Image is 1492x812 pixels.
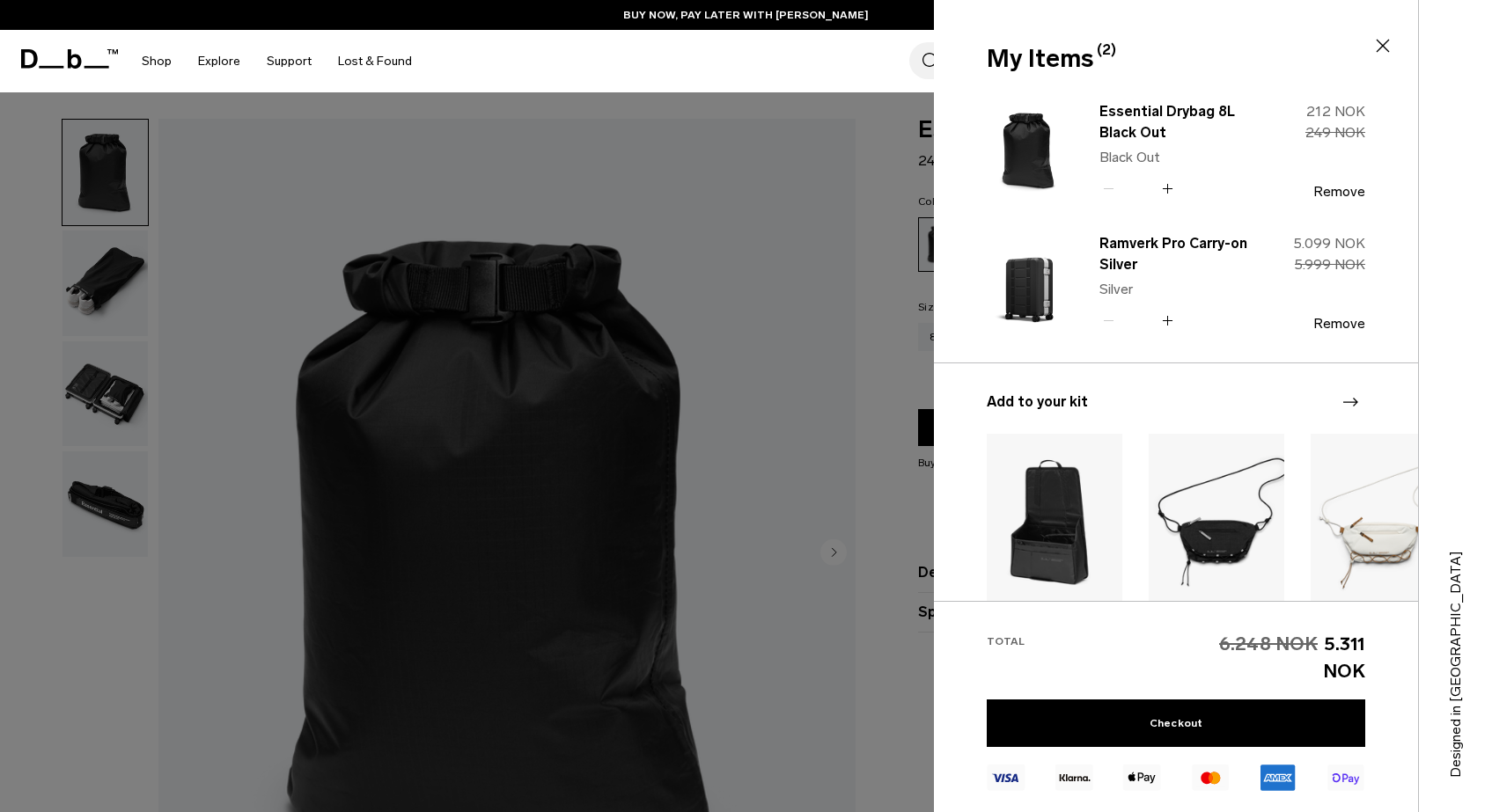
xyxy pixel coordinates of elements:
[987,230,1071,334] img: Ramverk Pro Carry-on Silver - Silver
[987,434,1122,604] img: Hugger Organizer Black Out
[1311,434,1446,743] div: 3 / 20
[1099,147,1254,168] p: Black Out
[1295,254,1365,275] s: 5.999 NOK
[987,635,1025,647] span: Total
[129,30,425,92] nav: Main Navigation
[338,30,412,92] a: Lost & Found
[1294,235,1365,252] span: 5.099 NOK
[987,99,1071,202] img: Essential Drybag 8L Black Out - Black Out
[987,434,1122,743] div: 1 / 20
[1311,434,1446,604] img: Roamer Pro Sling Bag 6L Oatmilk
[1445,514,1466,778] p: Designed in [GEOGRAPHIC_DATA]
[1099,233,1254,275] a: Ramverk Pro Carry-on Silver
[987,699,1365,747] a: Checkout
[987,391,1365,413] h3: Add to your kit
[1306,103,1365,120] span: 212 NOK
[1097,40,1116,61] span: (2)
[1149,434,1284,743] div: 2 / 20
[1323,633,1365,683] span: 5.311 NOK
[1338,383,1362,421] div: Next slide
[1313,316,1365,332] button: Remove
[1099,279,1254,300] p: Silver
[623,7,869,23] a: BUY NOW, PAY LATER WITH [PERSON_NAME]
[267,30,312,92] a: Support
[987,40,1362,77] div: My Items
[142,30,172,92] a: Shop
[1305,122,1365,143] s: 249 NOK
[1219,633,1321,655] span: 6.248 NOK
[198,30,240,92] a: Explore
[1099,101,1254,143] a: Essential Drybag 8L Black Out
[1149,434,1284,604] img: Roamer Pro Sling Bag 6L Charcoal Grey
[1313,184,1365,200] button: Remove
